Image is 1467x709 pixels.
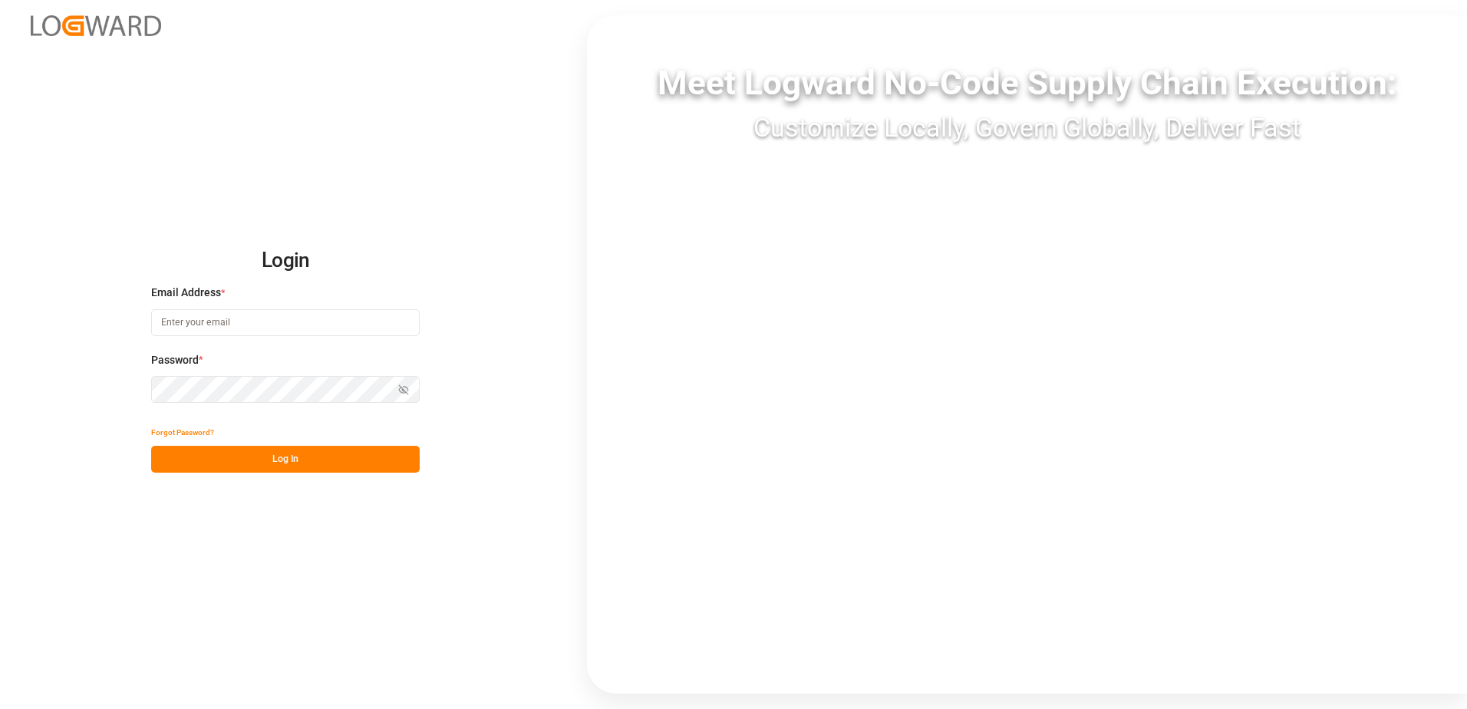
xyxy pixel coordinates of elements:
[31,15,161,36] img: Logward_new_orange.png
[151,352,199,368] span: Password
[587,108,1467,147] div: Customize Locally, Govern Globally, Deliver Fast
[587,58,1467,108] div: Meet Logward No-Code Supply Chain Execution:
[151,236,420,285] h2: Login
[151,446,420,473] button: Log In
[151,285,221,301] span: Email Address
[151,419,214,446] button: Forgot Password?
[151,309,420,336] input: Enter your email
